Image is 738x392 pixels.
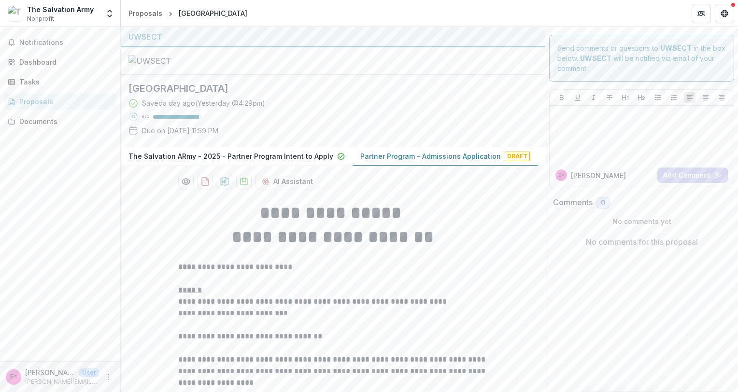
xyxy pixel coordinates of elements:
[142,126,218,136] p: Due on [DATE] 11:59 PM
[128,8,162,18] div: Proposals
[505,152,530,161] span: Draft
[360,151,501,161] p: Partner Program - Admissions Application
[128,83,522,94] h2: [GEOGRAPHIC_DATA]
[553,216,730,226] p: No comments yet
[27,4,94,14] div: The Salvation Army
[8,6,23,21] img: The Salvation Army
[549,35,734,82] div: Send comments or questions to in the box below. will be notified via email of your comment.
[103,4,116,23] button: Open entity switcher
[586,236,698,248] p: No comments for this proposal
[556,92,568,103] button: Bold
[255,174,319,189] button: AI Assistant
[128,151,333,161] p: The Salvation ARmy - 2025 - Partner Program Intent to Apply
[4,74,116,90] a: Tasks
[4,113,116,129] a: Documents
[125,6,251,20] nav: breadcrumb
[652,92,664,103] button: Bullet List
[27,14,54,23] span: Nonprofit
[19,97,109,107] div: Proposals
[236,174,252,189] button: download-proposal
[19,77,109,87] div: Tasks
[178,174,194,189] button: Preview d084f07a-dd34-447f-8b3f-2ca3a7e10444-1.pdf
[700,92,711,103] button: Align Center
[128,55,225,67] img: UWSECT
[553,198,593,207] h2: Comments
[19,116,109,126] div: Documents
[19,57,109,67] div: Dashboard
[4,54,116,70] a: Dashboard
[604,92,615,103] button: Strike
[10,374,17,380] div: Elizabeth Pond Reza <elizabeth.reza@use.salvationarmy.org>
[4,94,116,110] a: Proposals
[103,371,114,383] button: More
[142,98,265,108] div: Saved a day ago ( Yesterday @ 4:29pm )
[198,174,213,189] button: download-proposal
[660,44,692,52] strong: UWSECT
[636,92,647,103] button: Heading 2
[128,31,537,42] div: UWSECT
[217,174,232,189] button: download-proposal
[588,92,599,103] button: Italicize
[716,92,727,103] button: Align Right
[580,54,611,62] strong: UWSECT
[692,4,711,23] button: Partners
[572,92,583,103] button: Underline
[571,170,626,181] p: [PERSON_NAME]
[4,35,116,50] button: Notifications
[125,6,166,20] a: Proposals
[601,199,605,207] span: 0
[79,368,99,377] p: User
[668,92,680,103] button: Ordered List
[684,92,695,103] button: Align Left
[657,168,728,183] button: Add Comment
[620,92,631,103] button: Heading 1
[19,39,113,47] span: Notifications
[558,173,565,178] div: Elizabeth Pond Reza <elizabeth.reza@use.salvationarmy.org>
[715,4,734,23] button: Get Help
[142,113,149,120] p: 95 %
[25,378,99,386] p: [PERSON_NAME][EMAIL_ADDRESS][PERSON_NAME][DOMAIN_NAME]
[25,367,75,378] p: [PERSON_NAME] [PERSON_NAME] <[PERSON_NAME][EMAIL_ADDRESS][PERSON_NAME][DOMAIN_NAME]>
[179,8,247,18] div: [GEOGRAPHIC_DATA]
